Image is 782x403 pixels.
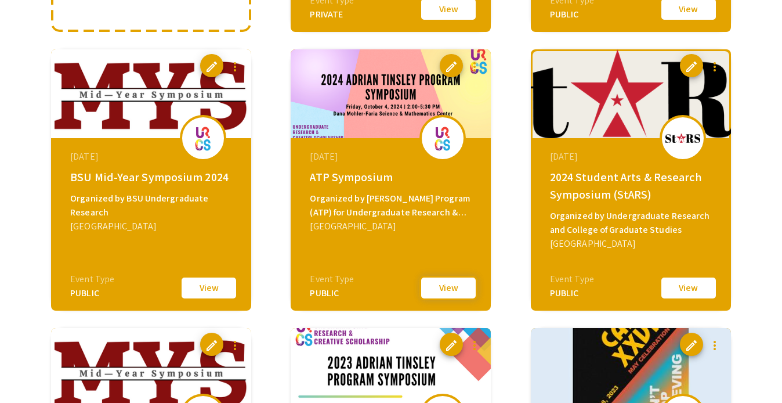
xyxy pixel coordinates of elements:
[310,272,354,286] div: Event Type
[310,8,354,21] div: PRIVATE
[200,54,223,77] button: edit
[70,286,114,300] div: PUBLIC
[70,168,235,186] div: BSU Mid-Year Symposium 2024
[685,60,698,74] span: edit
[708,339,722,352] mat-icon: more_vert
[680,54,703,77] button: edit
[70,192,235,220] div: Organized by BSU Undergraduate Research
[200,333,223,356] button: edit
[228,60,242,74] mat-icon: more_vert
[70,272,114,286] div: Event Type
[180,276,238,300] button: View
[70,220,235,233] div: [GEOGRAPHIC_DATA]
[310,168,475,186] div: ATP Symposium
[531,49,731,138] img: stars24_eventCoverPhoto_d2130d__thumb.png
[291,49,491,138] img: atp2024_eventCoverPhoto_398cd8__thumb.png
[708,60,722,74] mat-icon: more_vert
[680,333,703,356] button: edit
[310,150,475,164] div: [DATE]
[440,333,463,356] button: edit
[205,339,219,352] span: edit
[51,49,251,138] img: mys2024_eventCoverPhoto_734ceb__thumb.png
[419,276,477,300] button: View
[550,209,715,237] div: Organized by Undergraduate Research and College of Graduate Studies
[444,60,458,74] span: edit
[665,133,700,142] img: stars24_eventLogo_9819bb_.png
[550,8,594,21] div: PUBLIC
[468,60,481,74] mat-icon: more_vert
[468,339,481,352] mat-icon: more_vert
[550,168,715,203] div: 2024 Student Arts & Research Symposium (StARS)
[228,339,242,352] mat-icon: more_vert
[9,351,49,394] iframe: Chat
[660,276,718,300] button: View
[550,286,594,300] div: PUBLIC
[550,150,715,164] div: [DATE]
[310,286,354,300] div: PUBLIC
[310,192,475,220] div: Organized by [PERSON_NAME] Program (ATP) for Undergraduate Research & Creative Scholarship
[310,220,475,233] div: [GEOGRAPHIC_DATA]
[70,150,235,164] div: [DATE]
[425,123,460,152] img: atp2024_eventLogo_0fff91_.png
[444,339,458,352] span: edit
[550,272,594,286] div: Event Type
[440,54,463,77] button: edit
[685,339,698,352] span: edit
[186,123,220,152] img: mys2024_eventLogo_354b78_.png
[550,237,715,251] div: [GEOGRAPHIC_DATA]
[205,60,219,74] span: edit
